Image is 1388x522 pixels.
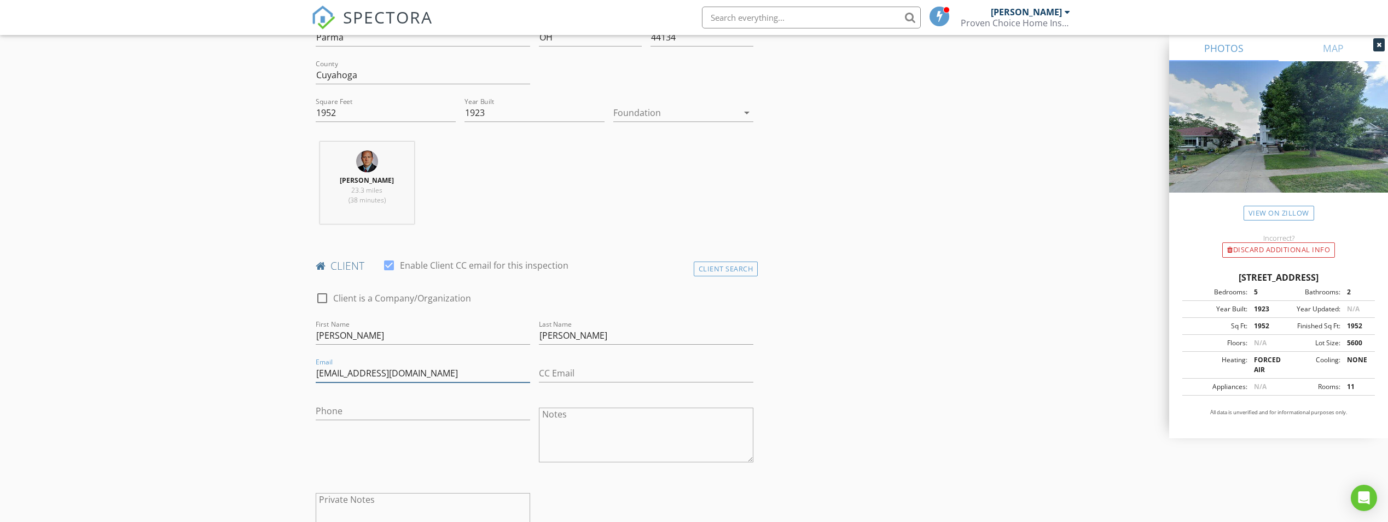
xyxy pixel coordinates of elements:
div: [STREET_ADDRESS] [1182,271,1375,284]
div: NONE [1340,355,1372,375]
span: N/A [1254,382,1267,391]
img: The Best Home Inspection Software - Spectora [311,5,335,30]
span: (38 minutes) [349,195,386,205]
div: Incorrect? [1169,234,1388,242]
span: 23.3 miles [351,185,382,195]
div: 5600 [1340,338,1372,348]
div: Heating: [1186,355,1247,375]
div: [PERSON_NAME] [991,7,1062,18]
input: Search everything... [702,7,921,28]
div: Appliances: [1186,382,1247,392]
div: 1923 [1247,304,1279,314]
div: Floors: [1186,338,1247,348]
div: Discard Additional info [1222,242,1335,258]
label: Client is a Company/Organization [333,293,471,304]
div: Rooms: [1279,382,1340,392]
div: FORCED AIR [1247,355,1279,375]
span: N/A [1254,338,1267,347]
div: Client Search [694,262,758,276]
span: N/A [1347,304,1360,314]
label: Enable Client CC email for this inspection [400,260,568,271]
div: Year Built: [1186,304,1247,314]
div: 11 [1340,382,1372,392]
div: Finished Sq Ft: [1279,321,1340,331]
span: SPECTORA [343,5,433,28]
div: 5 [1247,287,1279,297]
div: Bathrooms: [1279,287,1340,297]
a: SPECTORA [311,15,433,38]
a: MAP [1279,35,1388,61]
a: PHOTOS [1169,35,1279,61]
div: Proven Choice Home Inspection [961,18,1070,28]
div: Lot Size: [1279,338,1340,348]
div: Sq Ft: [1186,321,1247,331]
div: 1952 [1340,321,1372,331]
i: arrow_drop_down [740,106,753,119]
div: Cooling: [1279,355,1340,375]
img: profile.jpg [356,150,378,172]
h4: client [316,259,754,273]
strong: [PERSON_NAME] [340,176,394,185]
div: Year Updated: [1279,304,1340,314]
a: View on Zillow [1244,206,1314,221]
div: 2 [1340,287,1372,297]
img: streetview [1169,61,1388,219]
div: Open Intercom Messenger [1351,485,1377,511]
div: 1952 [1247,321,1279,331]
div: Bedrooms: [1186,287,1247,297]
p: All data is unverified and for informational purposes only. [1182,409,1375,416]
